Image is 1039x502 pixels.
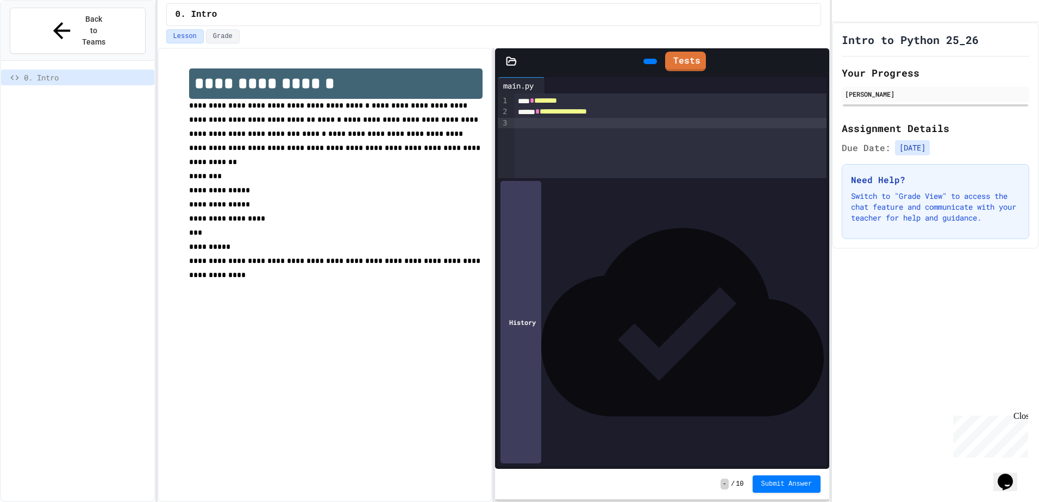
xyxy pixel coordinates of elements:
div: main.py [498,80,539,91]
span: Submit Answer [761,480,812,488]
button: Submit Answer [753,475,821,493]
span: Back to Teams [81,14,107,48]
p: Switch to "Grade View" to access the chat feature and communicate with your teacher for help and ... [851,191,1020,223]
h2: Assignment Details [842,121,1029,136]
div: 3 [498,118,509,129]
h1: Intro to Python 25_26 [842,32,979,47]
span: 10 [736,480,743,488]
button: Back to Teams [10,8,146,54]
span: / [731,480,735,488]
span: 0. Intro [176,8,217,21]
span: 0. Intro [24,72,150,83]
h3: Need Help? [851,173,1020,186]
button: Lesson [166,29,204,43]
button: Grade [206,29,240,43]
iframe: chat widget [993,459,1028,491]
h2: Your Progress [842,65,1029,80]
div: [PERSON_NAME] [845,89,1026,99]
div: 1 [498,96,509,106]
span: [DATE] [895,140,930,155]
span: - [721,479,729,490]
div: 2 [498,106,509,117]
div: History [500,181,541,463]
div: main.py [498,77,545,93]
a: Tests [665,52,706,71]
iframe: chat widget [949,411,1028,457]
span: Due Date: [842,141,891,154]
div: Chat with us now!Close [4,4,75,69]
